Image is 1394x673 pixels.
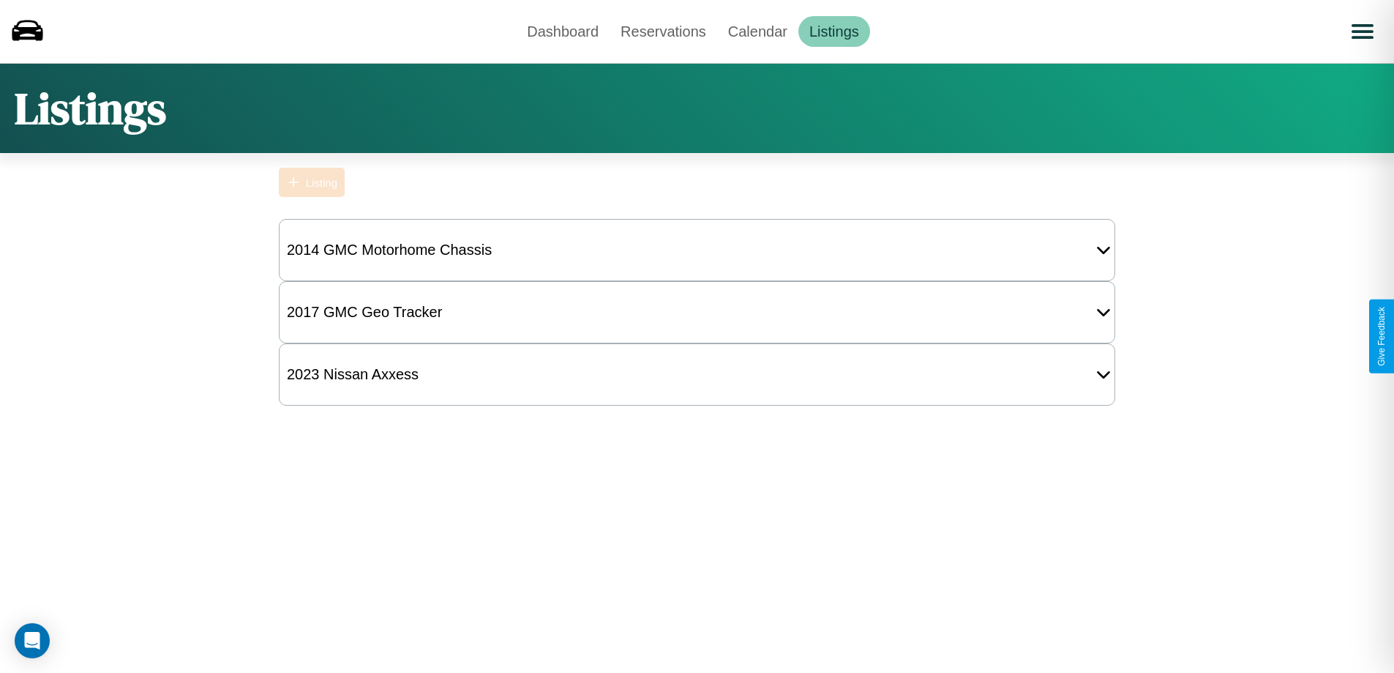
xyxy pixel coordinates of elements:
div: 2017 GMC Geo Tracker [280,297,449,328]
div: Listing [306,176,337,189]
a: Listings [798,16,870,47]
a: Dashboard [516,16,610,47]
div: Give Feedback [1376,307,1387,366]
button: Listing [279,168,345,197]
button: Open menu [1342,11,1383,52]
div: 2023 Nissan Axxess [280,359,426,390]
a: Calendar [717,16,798,47]
a: Reservations [610,16,717,47]
div: 2014 GMC Motorhome Chassis [280,234,499,266]
h1: Listings [15,78,166,138]
div: Open Intercom Messenger [15,623,50,658]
